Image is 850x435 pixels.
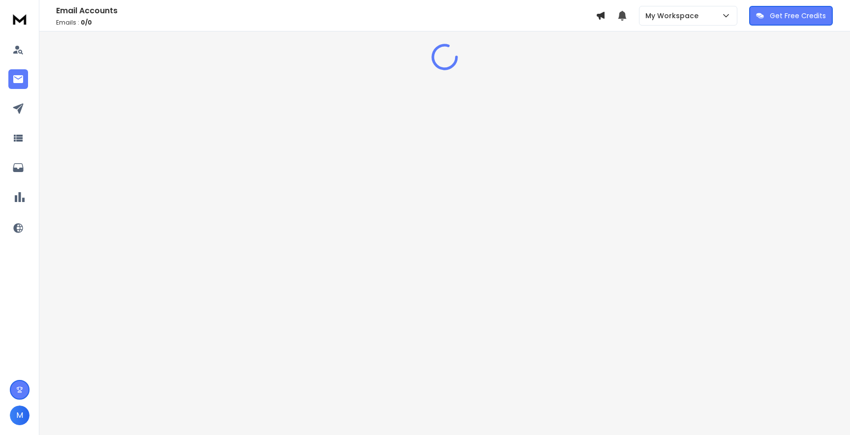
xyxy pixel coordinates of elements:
p: Emails : [56,19,596,27]
p: Get Free Credits [770,11,826,21]
img: logo [10,10,30,28]
button: M [10,406,30,425]
h1: Email Accounts [56,5,596,17]
span: 0 / 0 [81,18,92,27]
button: Get Free Credits [749,6,833,26]
p: My Workspace [645,11,702,21]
